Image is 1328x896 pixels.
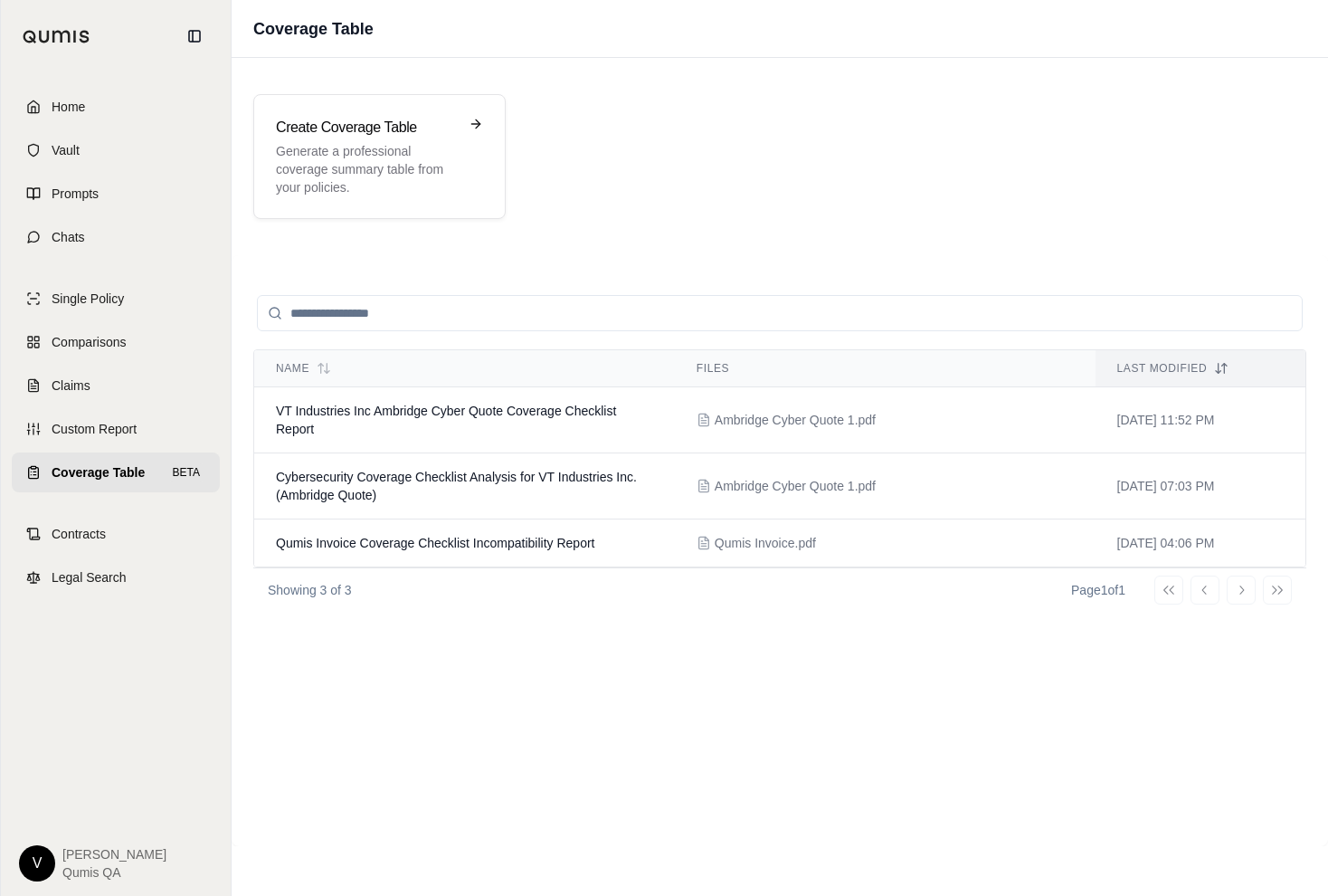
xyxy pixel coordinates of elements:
th: Files [675,350,1096,387]
span: Qumis QA [62,863,166,882]
a: Contracts [12,514,220,554]
h3: Create Coverage Table [276,117,458,138]
span: VT Industries Inc Ambridge Cyber Quote Coverage Checklist Report [276,404,616,436]
td: [DATE] 11:52 PM [1096,387,1305,453]
span: Comparisons [52,333,126,351]
span: Ambridge Cyber Quote 1.pdf [715,477,876,495]
span: Vault [52,141,80,159]
span: BETA [167,463,205,481]
button: Collapse sidebar [180,22,209,51]
p: Generate a professional coverage summary table from your policies. [276,142,458,196]
span: Contracts [52,525,106,543]
a: Legal Search [12,558,220,597]
span: Qumis Invoice Coverage Checklist Incompatibility Report [276,536,594,550]
span: Legal Search [52,568,127,586]
h1: Coverage Table [253,16,374,42]
span: Single Policy [52,290,124,308]
td: [DATE] 07:03 PM [1096,453,1305,519]
span: Ambridge Cyber Quote 1.pdf [715,411,876,429]
span: Claims [52,377,90,395]
p: Showing 3 of 3 [268,581,352,599]
a: Claims [12,366,220,405]
span: Prompts [52,185,99,203]
span: Cybersecurity Coverage Checklist Analysis for VT Industries Inc. (Ambridge Quote) [276,470,637,502]
a: Vault [12,130,220,170]
span: Home [52,98,85,116]
div: Page 1 of 1 [1071,581,1125,599]
td: [DATE] 04:06 PM [1096,519,1305,567]
span: Coverage Table [52,463,145,481]
div: V [19,845,55,882]
span: Qumis Invoice.pdf [715,534,816,552]
a: Comparisons [12,322,220,362]
a: Single Policy [12,279,220,319]
div: Name [276,361,653,376]
div: Last modified [1117,361,1284,376]
img: Qumis Logo [23,30,90,43]
a: Coverage TableBETA [12,453,220,492]
a: Custom Report [12,409,220,449]
span: Chats [52,228,85,246]
span: [PERSON_NAME] [62,845,166,863]
span: Custom Report [52,420,137,438]
a: Prompts [12,174,220,214]
a: Chats [12,217,220,257]
a: Home [12,87,220,127]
